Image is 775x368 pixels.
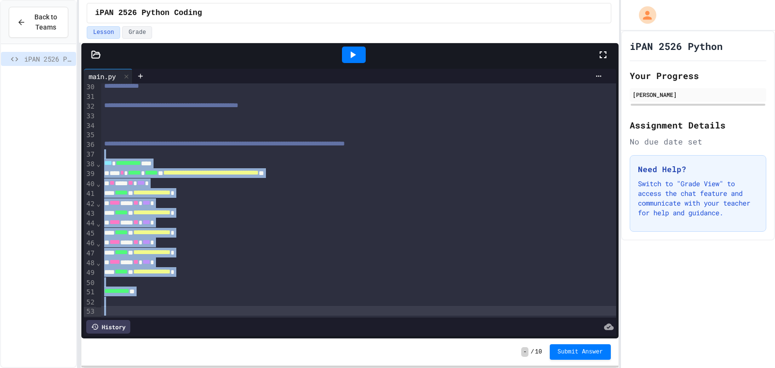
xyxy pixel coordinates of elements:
[84,82,96,92] div: 30
[84,239,96,248] div: 46
[84,209,96,219] div: 43
[630,69,766,82] h2: Your Progress
[630,118,766,132] h2: Assignment Details
[633,90,763,99] div: [PERSON_NAME]
[84,140,96,150] div: 36
[31,12,60,32] span: Back to Teams
[84,249,96,258] div: 47
[96,200,101,208] span: Fold line
[84,121,96,131] div: 34
[84,179,96,189] div: 40
[9,7,68,38] button: Back to Teams
[84,298,96,307] div: 52
[96,160,101,168] span: Fold line
[638,163,758,175] h3: Need Help?
[95,7,202,19] span: iPAN 2526 Python Coding
[84,288,96,297] div: 51
[84,130,96,140] div: 35
[84,199,96,209] div: 42
[96,259,101,267] span: Fold line
[84,160,96,169] div: 38
[84,112,96,121] div: 33
[521,347,528,357] span: -
[84,278,96,288] div: 50
[84,102,96,112] div: 32
[530,348,534,356] span: /
[24,54,72,64] span: iPAN 2526 Python Coding
[96,220,101,227] span: Fold line
[550,344,611,360] button: Submit Answer
[638,179,758,218] p: Switch to "Grade View" to access the chat feature and communicate with your teacher for help and ...
[84,229,96,239] div: 45
[96,180,101,188] span: Fold line
[122,26,152,39] button: Grade
[84,268,96,278] div: 49
[84,307,96,317] div: 53
[84,71,121,81] div: main.py
[630,136,766,147] div: No due date set
[84,219,96,228] div: 44
[630,39,723,53] h1: iPAN 2526 Python
[629,4,659,26] div: My Account
[558,348,603,356] span: Submit Answer
[84,92,96,102] div: 31
[84,189,96,199] div: 41
[84,169,96,179] div: 39
[86,320,130,334] div: History
[96,240,101,247] span: Fold line
[84,258,96,268] div: 48
[535,348,542,356] span: 10
[84,150,96,160] div: 37
[84,69,133,83] div: main.py
[87,26,120,39] button: Lesson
